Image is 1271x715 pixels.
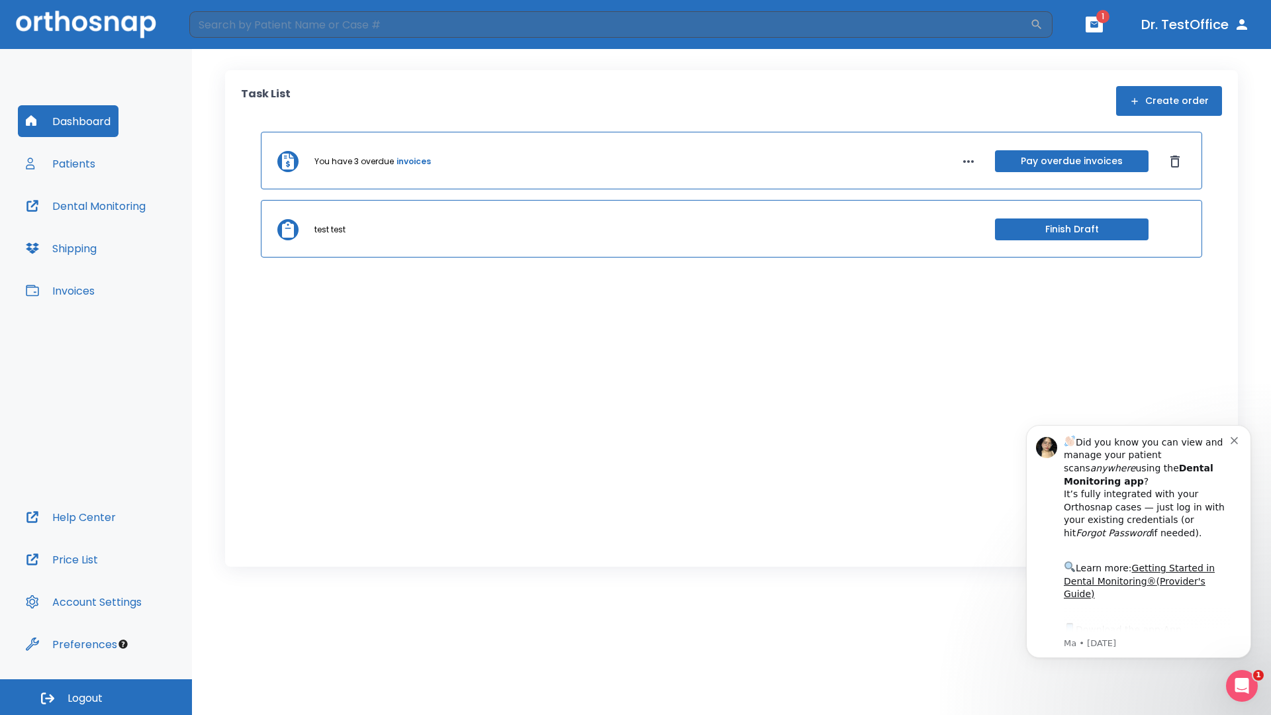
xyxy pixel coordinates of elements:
[58,216,224,283] div: Download the app: | ​ Let us know if you need help getting started!
[1226,670,1258,702] iframe: Intercom live chat
[18,275,103,307] button: Invoices
[995,150,1149,172] button: Pay overdue invoices
[1096,10,1109,23] span: 1
[18,501,124,533] button: Help Center
[18,148,103,179] button: Patients
[18,190,154,222] button: Dental Monitoring
[314,156,394,167] p: You have 3 overdue
[1116,86,1222,116] button: Create order
[18,232,105,264] button: Shipping
[397,156,431,167] a: invoices
[189,11,1030,38] input: Search by Patient Name or Case #
[241,86,291,116] p: Task List
[1006,405,1271,679] iframe: Intercom notifications message
[1253,670,1264,681] span: 1
[18,586,150,618] button: Account Settings
[1164,151,1186,172] button: Dismiss
[117,638,129,650] div: Tooltip anchor
[58,219,175,243] a: App Store
[16,11,156,38] img: Orthosnap
[1136,13,1255,36] button: Dr. TestOffice
[68,691,103,706] span: Logout
[18,544,106,575] button: Price List
[995,218,1149,240] button: Finish Draft
[314,224,346,236] p: test test
[224,28,235,39] button: Dismiss notification
[18,628,125,660] button: Preferences
[18,105,118,137] button: Dashboard
[58,232,224,244] p: Message from Ma, sent 4w ago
